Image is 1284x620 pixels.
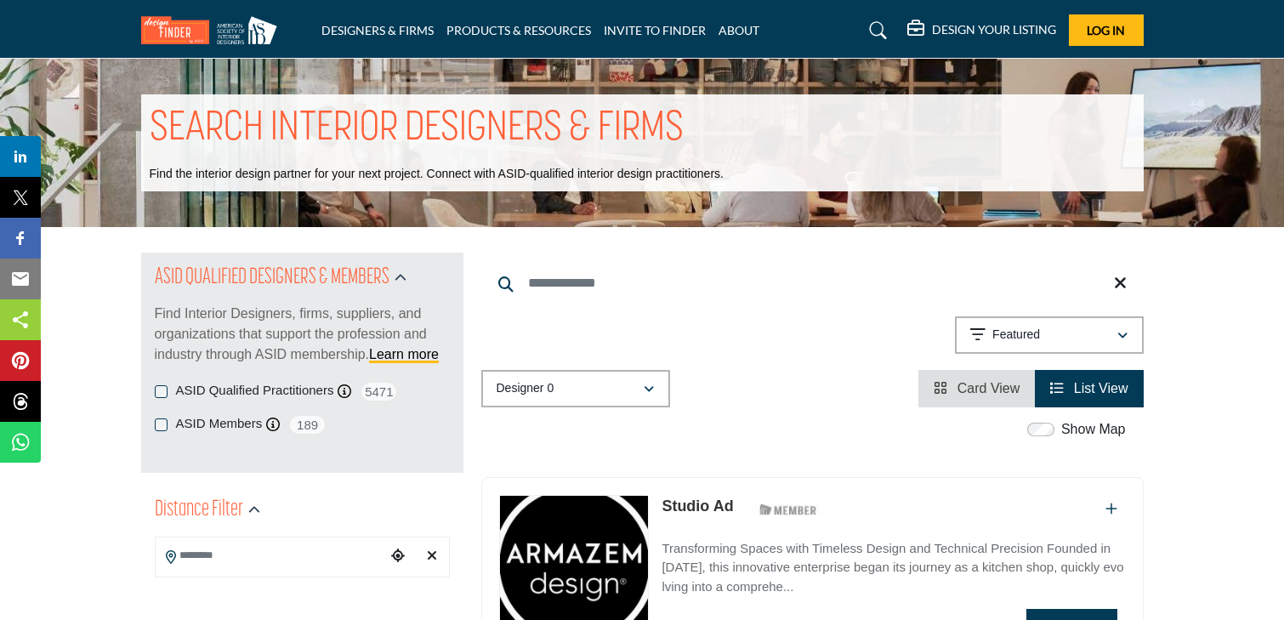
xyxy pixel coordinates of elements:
[992,327,1040,344] p: Featured
[932,22,1056,37] h5: DESIGN YOUR LISTING
[156,539,385,572] input: Search Location
[907,20,1056,41] div: DESIGN YOUR LISTING
[662,498,733,515] a: Studio Ad
[176,414,263,434] label: ASID Members
[1087,23,1125,37] span: Log In
[155,385,168,398] input: ASID Qualified Practitioners checkbox
[604,23,706,37] a: INVITE TO FINDER
[497,380,554,397] p: Designer 0
[155,304,450,365] p: Find Interior Designers, firms, suppliers, and organizations that support the profession and indu...
[1035,370,1143,407] li: List View
[446,23,591,37] a: PRODUCTS & RESOURCES
[369,347,439,361] a: Learn more
[481,370,670,407] button: Designer 0
[1061,419,1126,440] label: Show Map
[288,414,327,435] span: 189
[155,263,389,293] h2: ASID QUALIFIED DESIGNERS & MEMBERS
[1074,381,1128,395] span: List View
[360,381,398,402] span: 5471
[853,17,898,44] a: Search
[155,418,168,431] input: ASID Members checkbox
[957,381,1020,395] span: Card View
[176,381,334,401] label: ASID Qualified Practitioners
[662,529,1125,597] a: Transforming Spaces with Timeless Design and Technical Precision Founded in [DATE], this innovati...
[481,263,1144,304] input: Search Keyword
[419,538,445,575] div: Clear search location
[150,166,724,183] p: Find the interior design partner for your next project. Connect with ASID-qualified interior desi...
[385,538,411,575] div: Choose your current location
[662,539,1125,597] p: Transforming Spaces with Timeless Design and Technical Precision Founded in [DATE], this innovati...
[321,23,434,37] a: DESIGNERS & FIRMS
[662,495,733,518] p: Studio Ad
[155,495,243,526] h2: Distance Filter
[141,16,286,44] img: Site Logo
[1050,381,1128,395] a: View List
[955,316,1144,354] button: Featured
[1069,14,1144,46] button: Log In
[1105,502,1117,516] a: Add To List
[750,499,827,520] img: ASID Members Badge Icon
[918,370,1035,407] li: Card View
[150,103,684,156] h1: SEARCH INTERIOR DESIGNERS & FIRMS
[719,23,759,37] a: ABOUT
[934,381,1020,395] a: View Card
